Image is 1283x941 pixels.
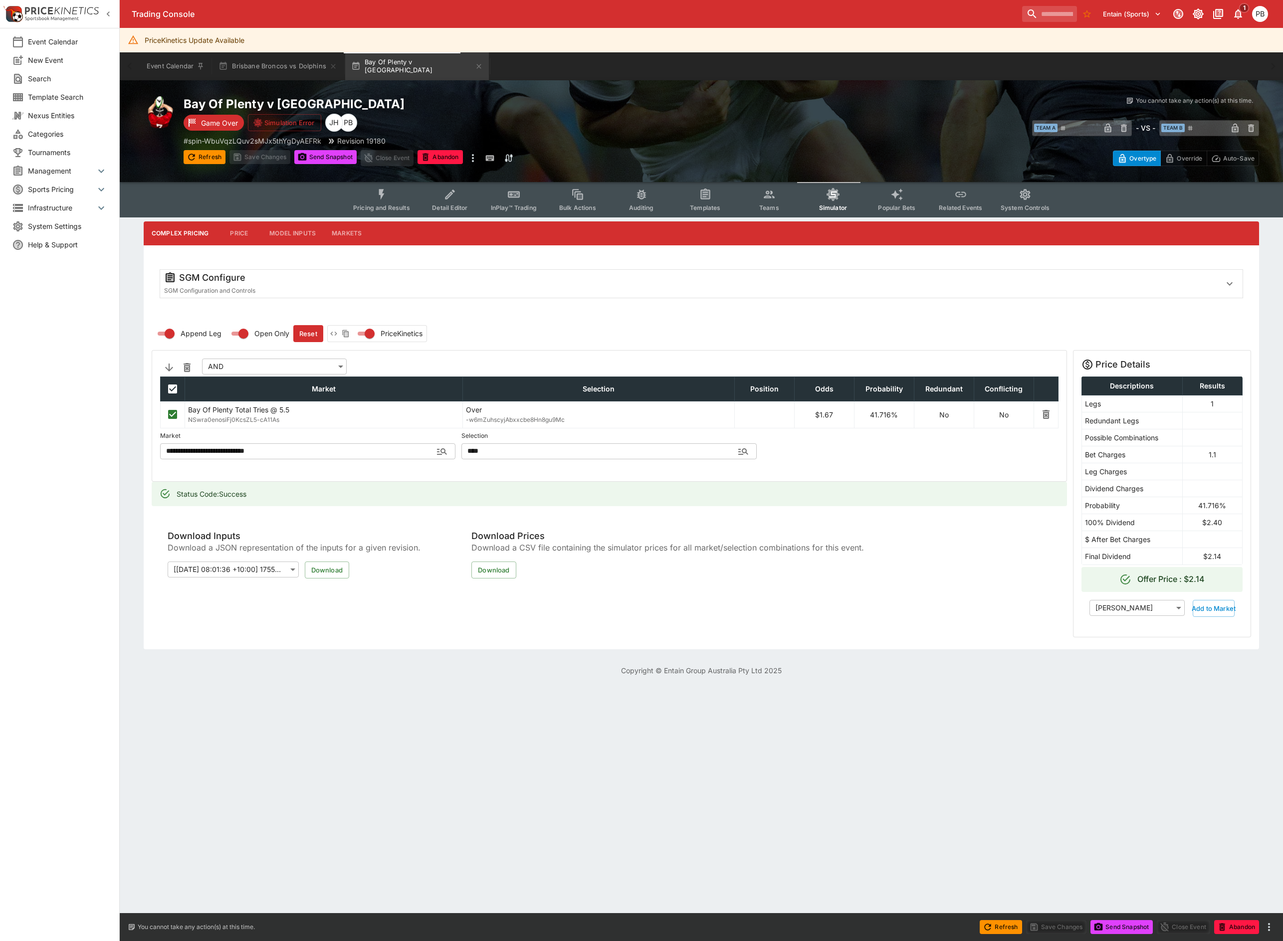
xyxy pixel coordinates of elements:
[1189,5,1207,23] button: Toggle light/dark mode
[184,96,721,112] h2: Copy To Clipboard
[120,665,1283,676] p: Copyright © Entain Group Australia Pty Ltd 2025
[337,136,386,146] p: Revision 19180
[325,114,343,132] div: Jiahao Hao
[28,55,107,65] span: New Event
[980,920,1022,934] button: Refresh
[339,114,357,132] div: Peter Bishop
[467,150,479,166] button: more
[974,376,1034,401] th: Conflicting
[1193,600,1235,617] button: Add to Market
[471,530,864,542] span: Download Prices
[1249,3,1271,25] button: Peter Bishop
[177,490,219,498] span: Status Code :
[1263,921,1275,933] button: more
[878,204,915,211] span: Popular Bets
[1136,96,1253,105] p: You cannot take any action(s) at this time.
[1081,514,1182,531] td: 100% Dividend
[1182,497,1242,514] td: 41.716%
[381,328,423,339] span: PriceKinetics
[1160,151,1207,166] button: Override
[854,401,914,428] td: 41.716%
[184,150,225,164] button: Refresh
[1182,548,1242,565] td: $2.14
[629,204,653,211] span: Auditing
[1081,376,1182,395] th: Descriptions
[734,442,752,460] button: Open
[28,92,107,102] span: Template Search
[1081,531,1182,548] td: $ After Bet Charges
[1081,463,1182,480] td: Leg Charges
[471,562,516,578] button: Download
[340,328,352,340] button: Copy payload to clipboard
[1182,446,1242,463] td: 1.1
[164,287,255,294] span: SGM Configuration and Controls
[1095,359,1150,370] h5: Price Details
[213,52,343,80] button: Brisbane Broncos vs Dolphins
[1252,6,1268,22] div: Peter Bishop
[25,16,79,21] img: Sportsbook Management
[28,36,107,47] span: Event Calendar
[145,31,244,49] div: PriceKinetics Update Available
[28,202,95,213] span: Infrastructure
[202,359,347,375] div: AND
[294,150,357,164] button: Send Snapshot
[1081,395,1182,412] td: Legs
[1081,497,1182,514] td: Probability
[1081,412,1182,429] td: Redundant Legs
[188,404,459,415] p: Bay Of Plenty Total Tries @ 5.5
[1079,6,1095,22] button: No Bookmarks
[293,325,323,342] button: Reset
[466,404,731,415] p: Over
[1034,124,1058,132] span: Team A
[160,428,455,443] label: Market
[1089,600,1185,616] div: [PERSON_NAME]
[1090,920,1153,934] button: Send Snapshot
[461,428,757,443] label: Selection
[1097,6,1167,22] button: Select Tenant
[144,96,176,128] img: rugby_union.png
[418,150,462,164] button: Abandon
[1169,5,1187,23] button: Connected to PK
[328,328,340,340] button: View payload
[254,328,289,339] span: Open Only
[794,376,854,401] th: Odds
[759,204,779,211] span: Teams
[138,923,255,932] p: You cannot take any action(s) at this time.
[734,376,794,401] th: Position
[1182,395,1242,412] td: 1
[418,152,462,162] span: Mark an event as closed and abandoned.
[1081,446,1182,463] td: Bet Charges
[216,221,261,245] button: Price
[974,401,1034,428] td: No
[28,184,95,194] span: Sports Pricing
[559,204,596,211] span: Bulk Actions
[28,239,107,250] span: Help & Support
[168,542,435,554] span: Download a JSON representation of the inputs for a given revision.
[352,326,423,342] label: Change payload type
[433,442,451,460] button: Open
[1081,548,1182,565] td: Final Dividend
[185,376,463,401] th: Market
[28,147,107,158] span: Tournaments
[324,221,370,245] button: Markets
[1229,5,1247,23] button: Notifications
[1081,429,1182,446] td: Possible Combinations
[345,52,489,80] button: Bay Of Plenty v [GEOGRAPHIC_DATA]
[3,4,23,24] img: PriceKinetics Logo
[141,52,211,80] button: Event Calendar
[1113,151,1259,166] div: Start From
[466,415,731,425] span: -w6mZuhscyjAbxxcbe8Hn8gu9Mc
[28,110,107,121] span: Nexus Entities
[1177,153,1202,164] p: Override
[1182,514,1242,531] td: $2.40
[353,204,410,211] span: Pricing and Results
[1001,204,1050,211] span: System Controls
[184,136,321,146] p: Copy To Clipboard
[345,182,1058,217] div: Event type filters
[794,401,854,428] td: $1.67
[1137,574,1205,584] h6: Offer Price : $2.14
[201,118,238,128] p: Game Over
[1207,151,1259,166] button: Auto-Save
[471,542,864,554] span: Download a CSV file containing the simulator prices for all market/selection combinations for thi...
[1223,153,1255,164] p: Auto-Save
